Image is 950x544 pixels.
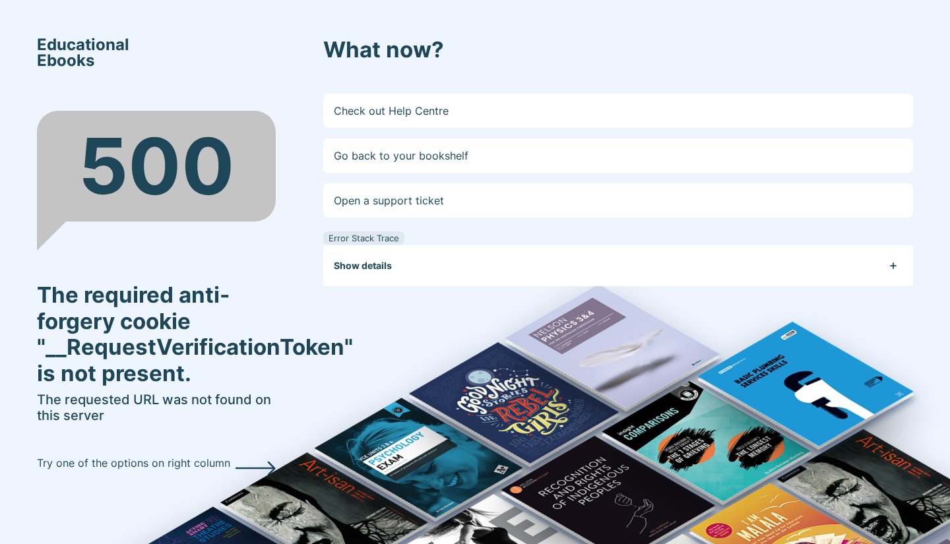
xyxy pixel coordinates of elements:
div: 500 [37,111,276,222]
h3: What now? [323,37,913,63]
div: Error Stack Trace [323,231,404,245]
h5: The requested URL was not found on this server [37,392,276,423]
span: Educational Ebooks [37,37,129,69]
h3: The required anti-forgery cookie "__RequestVerificationToken" is not present. [37,282,276,386]
a: Open a support ticket [323,183,913,218]
button: Show details [334,245,913,286]
a: Go back to your bookshelf [323,138,913,173]
p: Try one of the options on right column [37,455,230,471]
a: Check out Help Centre [323,94,913,128]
